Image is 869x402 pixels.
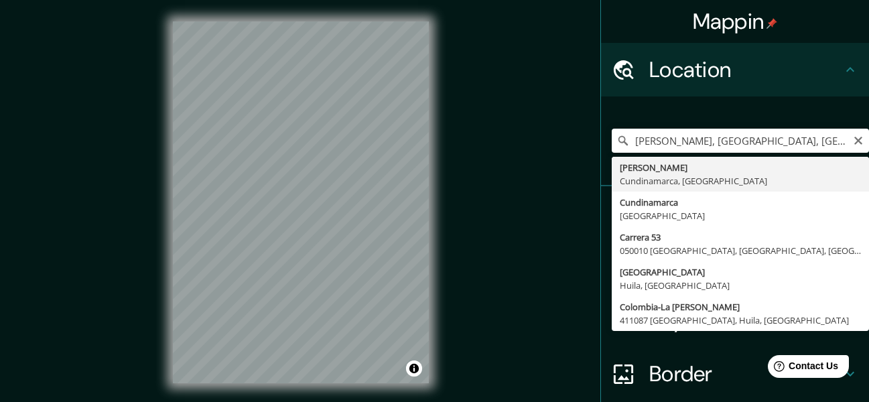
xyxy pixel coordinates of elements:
canvas: Map [173,21,429,383]
h4: Location [649,56,842,83]
div: Location [601,43,869,96]
button: Clear [853,133,864,146]
h4: Mappin [693,8,778,35]
div: Huila, [GEOGRAPHIC_DATA] [620,279,861,292]
div: Cundinamarca, [GEOGRAPHIC_DATA] [620,174,861,188]
img: pin-icon.png [766,18,777,29]
div: 411087 [GEOGRAPHIC_DATA], Huila, [GEOGRAPHIC_DATA] [620,314,861,327]
h4: Layout [649,307,842,334]
div: Colombia-La [PERSON_NAME] [620,300,861,314]
div: 050010 [GEOGRAPHIC_DATA], [GEOGRAPHIC_DATA], [GEOGRAPHIC_DATA] [620,244,861,257]
h4: Border [649,360,842,387]
div: Cundinamarca [620,196,861,209]
div: Style [601,240,869,293]
div: [GEOGRAPHIC_DATA] [620,209,861,222]
div: [PERSON_NAME] [620,161,861,174]
input: Pick your city or area [612,129,869,153]
div: Layout [601,293,869,347]
div: Border [601,347,869,401]
iframe: Help widget launcher [750,350,854,387]
button: Toggle attribution [406,360,422,377]
div: Carrera 53 [620,230,861,244]
div: [GEOGRAPHIC_DATA] [620,265,861,279]
div: Pins [601,186,869,240]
